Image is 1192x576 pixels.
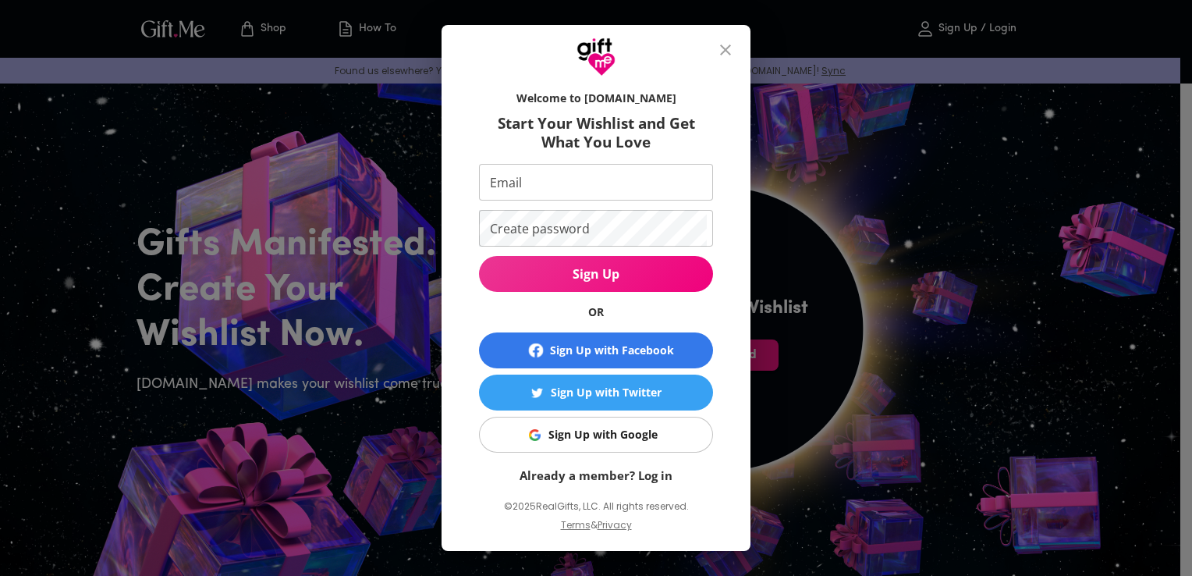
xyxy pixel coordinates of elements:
div: Sign Up with Google [548,426,658,443]
button: Sign Up [479,256,713,292]
img: Sign Up with Google [529,429,541,441]
img: Sign Up with Twitter [531,387,543,399]
a: Privacy [598,518,632,532]
button: close [707,31,744,69]
div: Sign Up with Facebook [550,342,674,359]
button: Sign Up with Facebook [479,332,713,368]
button: Sign Up with TwitterSign Up with Twitter [479,375,713,411]
span: Sign Up [479,265,713,283]
div: Sign Up with Twitter [551,384,662,401]
h6: Welcome to [DOMAIN_NAME] [479,91,713,106]
button: Sign Up with GoogleSign Up with Google [479,417,713,453]
h6: OR [479,304,713,320]
p: & [591,517,598,546]
a: Terms [561,518,591,532]
img: GiftMe Logo [576,37,616,76]
p: © 2025 RealGifts, LLC. All rights reserved. [479,496,713,517]
h6: Start Your Wishlist and Get What You Love [479,114,713,151]
a: Already a member? Log in [520,468,672,483]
